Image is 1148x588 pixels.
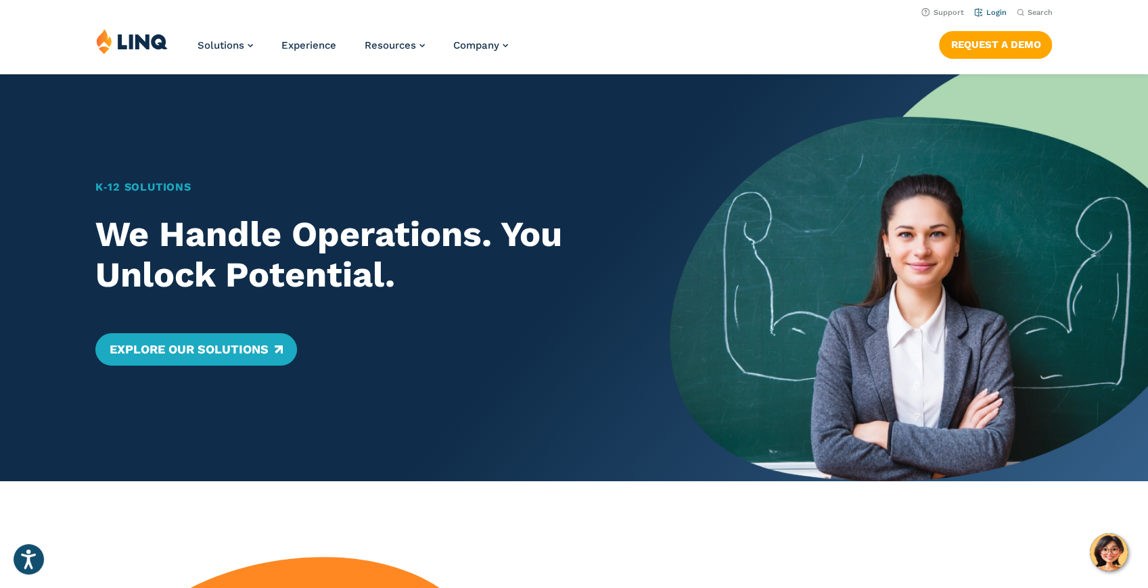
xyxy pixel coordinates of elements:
[365,39,416,51] span: Resources
[1027,8,1052,17] span: Search
[95,214,622,295] h2: We Handle Operations. You Unlock Potential.
[198,39,253,51] a: Solutions
[96,28,168,54] img: LINQ | K‑12 Software
[670,74,1148,481] img: Home Banner
[921,8,963,17] a: Support
[453,39,499,51] span: Company
[281,39,336,51] a: Experience
[365,39,425,51] a: Resources
[939,28,1052,58] nav: Button Navigation
[453,39,508,51] a: Company
[198,28,508,73] nav: Primary Navigation
[1090,533,1128,571] button: Hello, have a question? Let’s chat.
[939,31,1052,58] a: Request a Demo
[1017,7,1052,18] button: Open Search Bar
[95,179,622,195] h1: K‑12 Solutions
[974,8,1006,17] a: Login
[198,39,244,51] span: Solutions
[95,333,296,366] a: Explore Our Solutions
